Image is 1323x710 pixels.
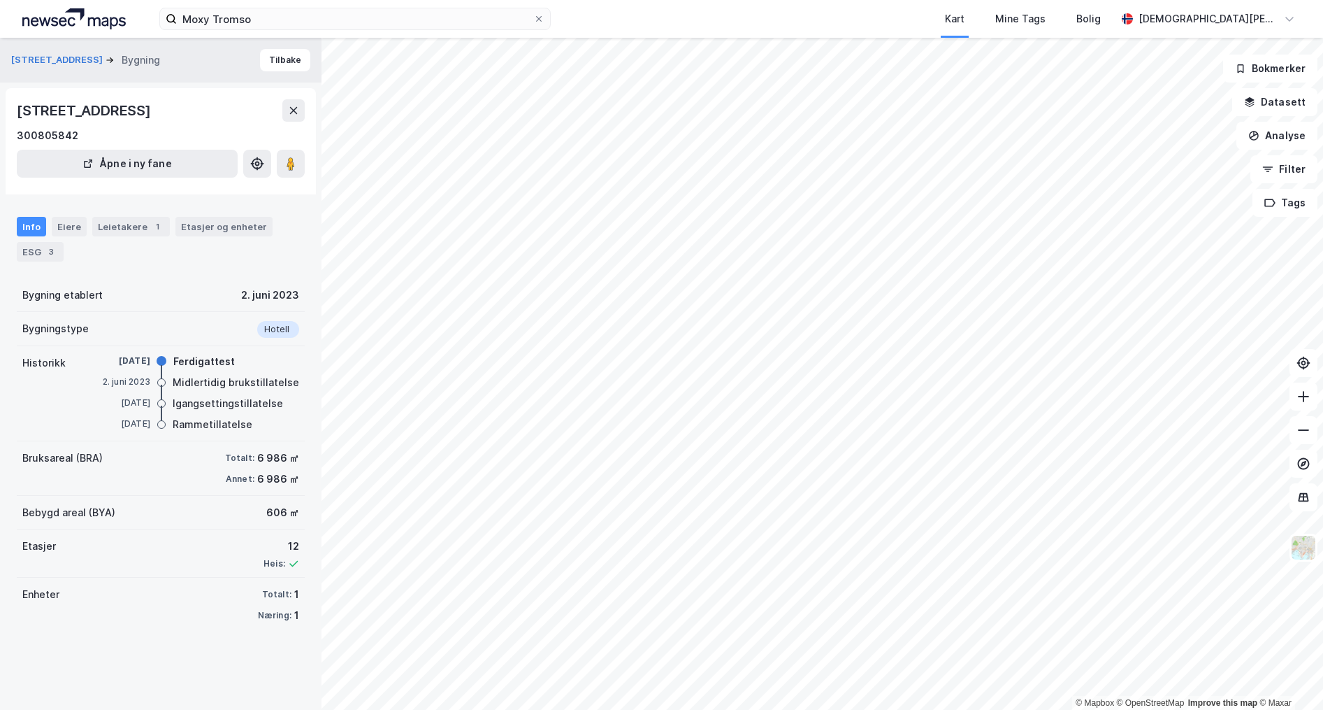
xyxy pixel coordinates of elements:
div: Eiere [52,217,87,236]
button: Bokmerker [1223,55,1317,83]
div: Enheter [22,586,59,603]
div: 6 986 ㎡ [257,471,299,488]
div: Info [17,217,46,236]
div: Bygningstype [22,320,89,337]
div: Rammetillatelse [173,416,252,433]
button: Filter [1250,155,1317,183]
div: ESG [17,242,64,262]
iframe: Chat Widget [1253,643,1323,710]
button: Tilbake [260,49,310,71]
div: 1 [294,607,299,624]
div: Næring: [258,610,291,621]
div: Leietakere [92,217,170,236]
img: Z [1290,534,1317,561]
div: [DEMOGRAPHIC_DATA][PERSON_NAME] [1138,10,1278,27]
div: Historikk [22,355,66,371]
div: 1 [294,586,299,603]
div: [DATE] [94,397,150,409]
div: Ferdigattest [173,353,235,370]
div: Bygning etablert [22,287,103,304]
div: Bebygd areal (BYA) [22,504,115,521]
input: Søk på adresse, matrikkel, gårdeiere, leietakere eller personer [177,8,533,29]
div: [DATE] [94,418,150,430]
button: Åpne i ny fane [17,150,238,178]
div: 300805842 [17,127,78,144]
button: [STREET_ADDRESS] [11,53,106,67]
div: Annet: [226,474,254,485]
a: Improve this map [1188,698,1257,708]
div: [STREET_ADDRESS] [17,99,154,122]
div: Bruksareal (BRA) [22,450,103,467]
div: Kart [945,10,964,27]
div: Totalt: [262,589,291,600]
div: Bolig [1076,10,1101,27]
div: 6 986 ㎡ [257,450,299,467]
a: Mapbox [1076,698,1114,708]
button: Datasett [1232,88,1317,116]
div: 1 [150,220,164,234]
div: Etasjer [22,538,56,555]
div: 12 [263,538,299,555]
a: OpenStreetMap [1117,698,1185,708]
div: [DATE] [94,355,150,367]
button: Analyse [1236,122,1317,150]
div: Midlertidig brukstillatelse [173,374,299,391]
div: Totalt: [225,453,254,464]
div: Igangsettingstillatelse [173,395,283,412]
div: Kontrollprogram for chat [1253,643,1323,710]
button: Tags [1252,189,1317,217]
div: 2. juni 2023 [241,287,299,304]
div: 2. juni 2023 [94,376,150,388]
img: logo.a4113a55bc3d86da70a041830d287a7e.svg [22,8,126,29]
div: Heis: [263,558,285,569]
div: Bygning [122,52,160,69]
div: Etasjer og enheter [181,220,267,233]
div: Mine Tags [995,10,1046,27]
div: 3 [44,245,58,259]
div: 606 ㎡ [266,504,299,521]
